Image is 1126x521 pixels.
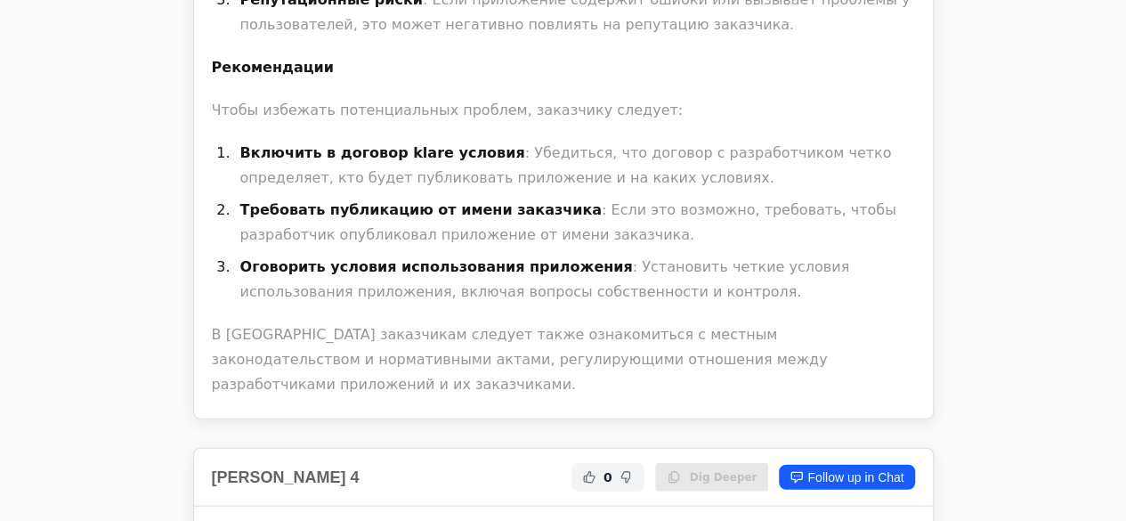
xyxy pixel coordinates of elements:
h2: [PERSON_NAME] 4 [212,465,360,490]
button: Helpful [579,467,600,488]
a: Follow up in Chat [779,465,914,490]
strong: Требовать публикацию от имени заказчика [240,201,602,218]
strong: Рекомендации [212,59,334,76]
li: : Установить четкие условия использования приложения, включая вопросы собственности и контроля. [235,255,915,305]
p: Чтобы избежать потенциальных проблем, заказчику следует: [212,98,915,123]
strong: Оговорить условия использования приложения [240,258,633,275]
p: В [GEOGRAPHIC_DATA] заказчикам следует также ознакомиться с местным законодательством и нормативн... [212,322,915,397]
button: Not Helpful [616,467,637,488]
span: 0 [604,468,612,486]
li: : Если это возможно, требовать, чтобы разработчик опубликовал приложение от имени заказчика. [235,198,915,248]
li: : Убедиться, что договор с разработчиком четко определяет, кто будет публиковать приложение и на ... [235,141,915,191]
strong: Включить в договор klare условия [240,144,525,161]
